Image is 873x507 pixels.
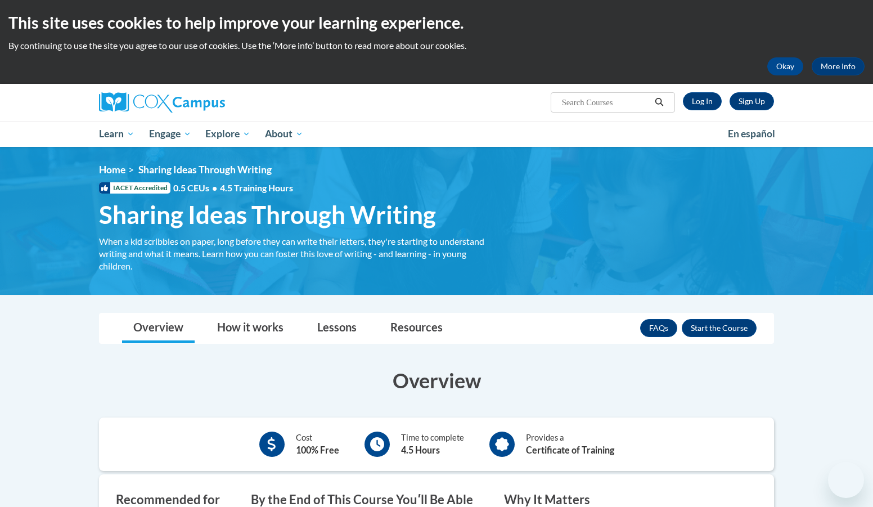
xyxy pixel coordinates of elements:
b: Certificate of Training [526,445,614,455]
b: 100% Free [296,445,339,455]
div: When a kid scribbles on paper, long before they can write their letters, they're starting to unde... [99,235,487,272]
a: Home [99,164,125,176]
a: More Info [812,57,865,75]
span: • [212,182,217,193]
a: Engage [142,121,199,147]
a: About [258,121,310,147]
a: Explore [198,121,258,147]
a: FAQs [640,319,677,337]
h3: Overview [99,366,774,394]
div: Provides a [526,432,614,457]
button: Okay [767,57,803,75]
button: Search [651,96,668,109]
div: Cost [296,432,339,457]
a: Lessons [306,313,368,343]
span: Learn [99,127,134,141]
a: Resources [379,313,454,343]
span: Sharing Ideas Through Writing [99,200,436,230]
a: Register [730,92,774,110]
span: 0.5 CEUs [173,182,293,194]
span: En español [728,128,775,140]
a: Log In [683,92,722,110]
span: 4.5 Training Hours [220,182,293,193]
span: Engage [149,127,191,141]
span: About [265,127,303,141]
iframe: Button to launch messaging window [828,462,864,498]
p: By continuing to use the site you agree to our use of cookies. Use the ‘More info’ button to read... [8,39,865,52]
b: 4.5 Hours [401,445,440,455]
a: En español [721,122,782,146]
span: Sharing Ideas Through Writing [138,164,272,176]
button: Enroll [682,319,757,337]
a: Learn [92,121,142,147]
a: Cox Campus [99,92,313,113]
h2: This site uses cookies to help improve your learning experience. [8,11,865,34]
a: How it works [206,313,295,343]
div: Time to complete [401,432,464,457]
span: IACET Accredited [99,182,170,194]
a: Overview [122,313,195,343]
input: Search Courses [561,96,651,109]
div: Main menu [82,121,791,147]
img: Cox Campus [99,92,225,113]
span: Explore [205,127,250,141]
